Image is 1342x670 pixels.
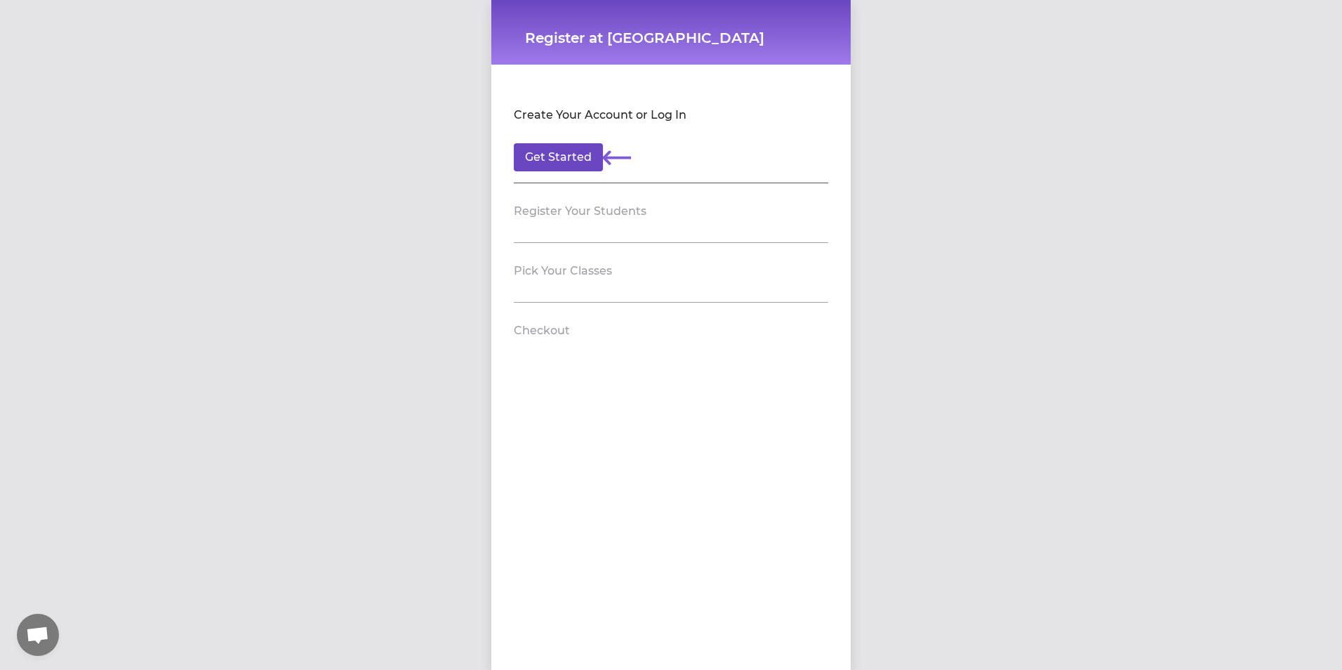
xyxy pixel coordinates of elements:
h2: Checkout [514,322,570,339]
h1: Register at [GEOGRAPHIC_DATA] [525,28,817,48]
a: Open chat [17,614,59,656]
h2: Pick Your Classes [514,263,612,280]
h2: Register Your Students [514,203,646,220]
button: Get Started [514,143,603,171]
h2: Create Your Account or Log In [514,107,686,124]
